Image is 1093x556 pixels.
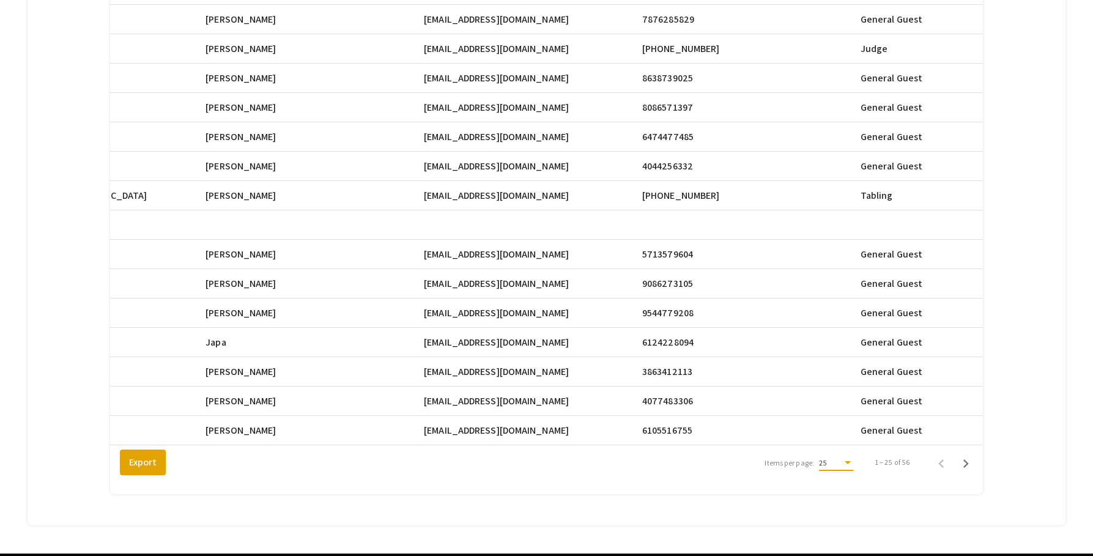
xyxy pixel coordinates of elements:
[642,423,692,438] span: 6105516755
[206,12,276,27] span: [PERSON_NAME]
[642,335,694,350] span: 6124228094
[642,188,719,203] span: [PHONE_NUMBER]
[424,247,569,262] span: [EMAIL_ADDRESS][DOMAIN_NAME]
[861,247,922,262] span: General Guest
[424,335,569,350] span: [EMAIL_ADDRESS][DOMAIN_NAME]
[206,335,226,350] span: Japa
[424,42,569,56] span: [EMAIL_ADDRESS][DOMAIN_NAME]
[206,159,276,174] span: [PERSON_NAME]
[206,247,276,262] span: [PERSON_NAME]
[206,100,276,115] span: [PERSON_NAME]
[954,450,978,475] button: Next page
[424,365,569,379] span: [EMAIL_ADDRESS][DOMAIN_NAME]
[861,276,922,291] span: General Guest
[642,306,694,321] span: 9544779208
[206,42,276,56] span: [PERSON_NAME]
[120,450,166,475] button: Export
[424,394,569,409] span: [EMAIL_ADDRESS][DOMAIN_NAME]
[875,457,910,468] div: 1 – 25 of 56
[642,71,693,86] span: 8638739025
[642,394,693,409] span: 4077483306
[861,42,888,56] span: Judge
[9,501,52,547] iframe: Chat
[424,100,569,115] span: [EMAIL_ADDRESS][DOMAIN_NAME]
[642,12,694,27] span: 7876285829
[861,130,922,144] span: General Guest
[861,394,922,409] span: General Guest
[861,335,922,350] span: General Guest
[206,365,276,379] span: [PERSON_NAME]
[861,423,922,438] span: General Guest
[861,306,922,321] span: General Guest
[206,130,276,144] span: [PERSON_NAME]
[206,394,276,409] span: [PERSON_NAME]
[206,306,276,321] span: [PERSON_NAME]
[206,276,276,291] span: [PERSON_NAME]
[642,159,693,174] span: 4044256332
[424,423,569,438] span: [EMAIL_ADDRESS][DOMAIN_NAME]
[424,130,569,144] span: [EMAIL_ADDRESS][DOMAIN_NAME]
[861,188,893,203] span: Tabling
[424,71,569,86] span: [EMAIL_ADDRESS][DOMAIN_NAME]
[642,100,693,115] span: 8086571397
[861,159,922,174] span: General Guest
[861,71,922,86] span: General Guest
[642,276,693,291] span: 9086273105
[424,188,569,203] span: [EMAIL_ADDRESS][DOMAIN_NAME]
[642,42,719,56] span: [PHONE_NUMBER]
[424,159,569,174] span: [EMAIL_ADDRESS][DOMAIN_NAME]
[765,458,814,469] div: Items per page:
[206,423,276,438] span: [PERSON_NAME]
[206,188,276,203] span: [PERSON_NAME]
[642,247,693,262] span: 5713579604
[819,458,827,467] span: 25
[424,12,569,27] span: [EMAIL_ADDRESS][DOMAIN_NAME]
[861,100,922,115] span: General Guest
[861,365,922,379] span: General Guest
[819,459,853,467] mat-select: Items per page:
[206,71,276,86] span: [PERSON_NAME]
[424,276,569,291] span: [EMAIL_ADDRESS][DOMAIN_NAME]
[642,365,692,379] span: 3863412113
[861,12,922,27] span: General Guest
[929,450,954,475] button: Previous page
[424,306,569,321] span: [EMAIL_ADDRESS][DOMAIN_NAME]
[642,130,694,144] span: 6474477485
